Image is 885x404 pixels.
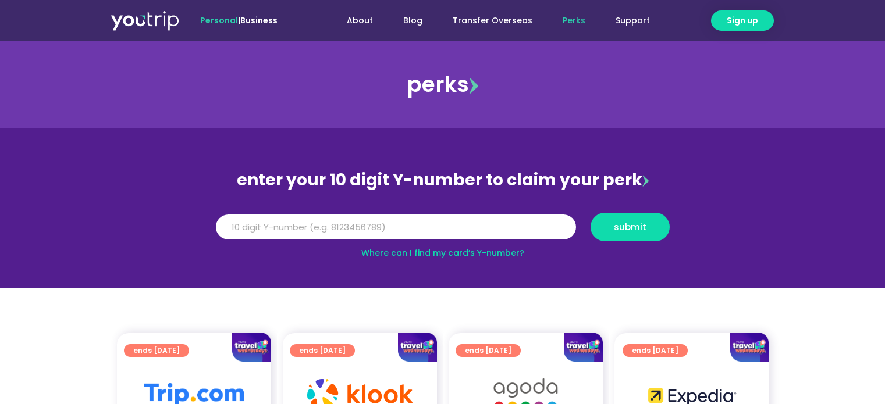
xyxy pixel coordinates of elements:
[727,15,758,27] span: Sign up
[200,15,278,26] span: |
[388,10,438,31] a: Blog
[591,213,670,241] button: submit
[711,10,774,31] a: Sign up
[200,15,238,26] span: Personal
[240,15,278,26] a: Business
[614,223,646,231] span: submit
[309,10,665,31] nav: Menu
[361,247,524,259] a: Where can I find my card’s Y-number?
[210,165,676,195] div: enter your 10 digit Y-number to claim your perk
[438,10,548,31] a: Transfer Overseas
[216,214,576,240] input: 10 digit Y-number (e.g. 8123456789)
[600,10,665,31] a: Support
[332,10,388,31] a: About
[216,213,670,250] form: Y Number
[548,10,600,31] a: Perks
